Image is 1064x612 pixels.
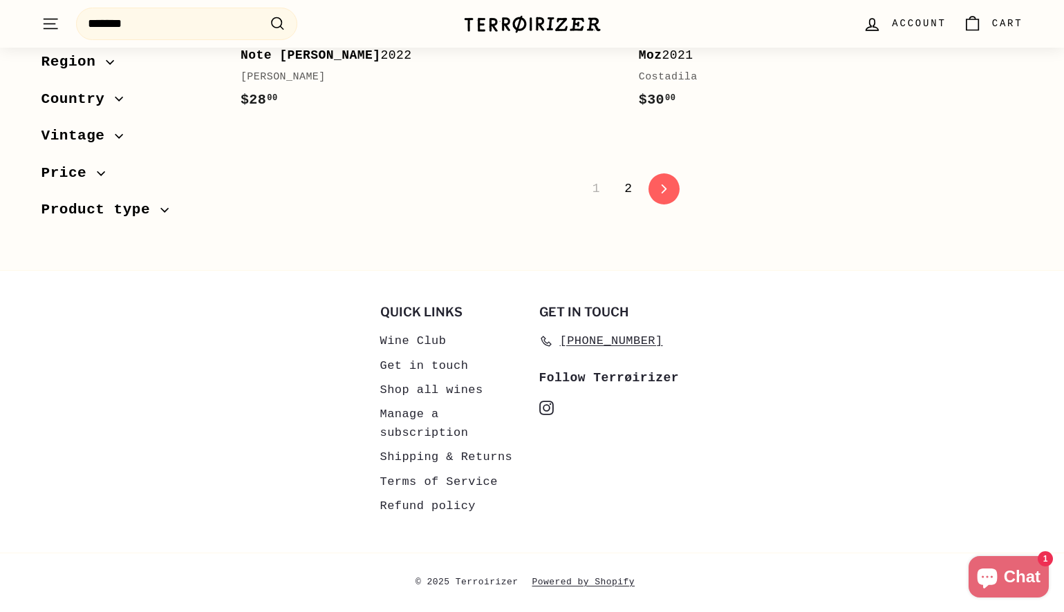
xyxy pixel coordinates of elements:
[560,332,663,350] span: [PHONE_NUMBER]
[41,124,115,148] span: Vintage
[380,305,525,319] h2: Quick links
[416,574,532,591] span: © 2025 Terroirizer
[41,50,106,74] span: Region
[539,368,684,388] div: Follow Terrøirizer
[241,92,278,108] span: $28
[639,46,1009,66] div: 2021
[41,84,218,121] button: Country
[241,46,611,66] div: 2022
[241,48,381,62] b: Note [PERSON_NAME]
[267,93,277,103] sup: 00
[380,494,476,518] a: Refund policy
[380,329,447,353] a: Wine Club
[584,177,608,200] span: 1
[616,177,640,200] a: 2
[639,92,676,108] span: $30
[41,157,218,195] button: Price
[41,47,218,84] button: Region
[955,3,1032,44] a: Cart
[41,198,161,222] span: Product type
[41,195,218,232] button: Product type
[380,378,483,402] a: Shop all wines
[380,445,513,469] a: Shipping & Returns
[532,574,649,591] a: Powered by Shopify
[539,305,684,319] h2: Get in touch
[992,16,1023,31] span: Cart
[539,329,663,353] a: [PHONE_NUMBER]
[380,354,469,378] a: Get in touch
[639,69,1009,86] div: Costadila
[964,556,1053,601] inbox-online-store-chat: Shopify online store chat
[41,87,115,111] span: Country
[665,93,675,103] sup: 00
[41,161,97,184] span: Price
[380,470,498,494] a: Terms of Service
[380,402,525,445] a: Manage a subscription
[855,3,954,44] a: Account
[892,16,946,31] span: Account
[241,69,611,86] div: [PERSON_NAME]
[41,121,218,158] button: Vintage
[639,48,662,62] b: Moz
